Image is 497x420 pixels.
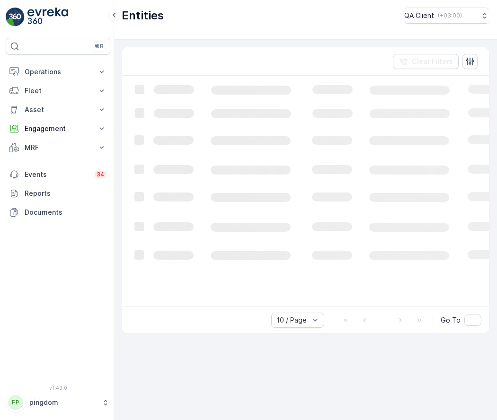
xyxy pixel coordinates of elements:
p: Engagement [25,124,91,133]
div: PP [8,395,23,410]
p: ⌘B [94,43,104,50]
button: QA Client(+03:00) [404,8,489,24]
p: Documents [25,208,106,217]
p: Reports [25,189,106,198]
img: logo_light-DOdMpM7g.png [27,8,68,26]
p: pingdom [29,398,97,407]
p: Asset [25,105,91,114]
button: PPpingdom [6,393,110,412]
button: Fleet [6,81,110,100]
img: logo [6,8,25,26]
p: Operations [25,67,91,77]
button: Asset [6,100,110,119]
p: Entities [122,8,164,23]
button: Engagement [6,119,110,138]
a: Documents [6,203,110,222]
p: Clear Filters [412,57,453,66]
span: Go To [441,315,461,325]
p: QA Client [404,11,434,20]
p: Fleet [25,86,91,96]
p: Events [25,170,89,179]
button: MRF [6,138,110,157]
p: MRF [25,143,91,152]
a: Events34 [6,165,110,184]
a: Reports [6,184,110,203]
button: Clear Filters [393,54,459,69]
p: ( +03:00 ) [438,12,462,19]
span: v 1.49.0 [6,385,110,391]
p: 34 [97,171,105,178]
button: Operations [6,62,110,81]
